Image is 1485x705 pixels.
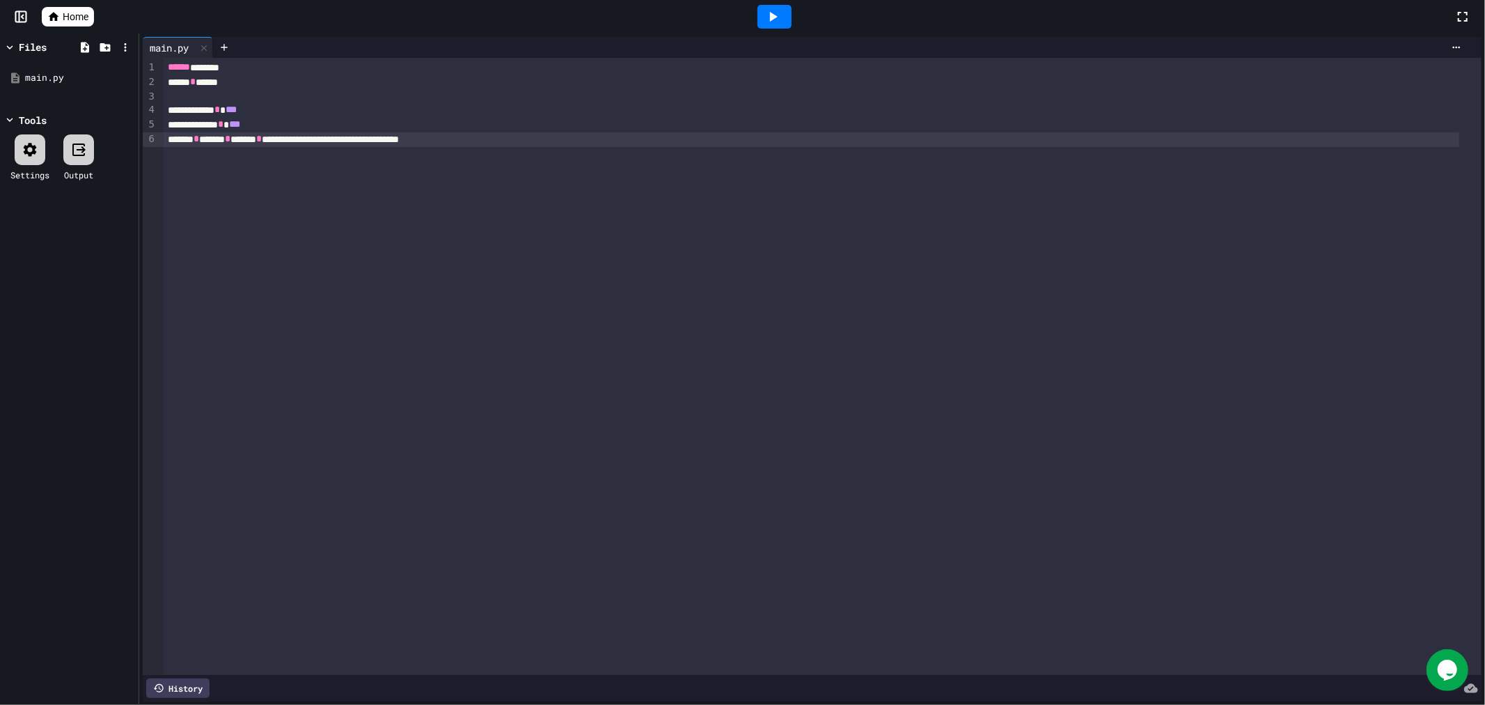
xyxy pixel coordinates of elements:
[42,7,94,26] a: Home
[143,118,157,132] div: 5
[19,40,47,54] div: Files
[64,169,93,181] div: Output
[146,679,210,698] div: History
[10,169,49,181] div: Settings
[143,61,157,75] div: 1
[143,90,157,104] div: 3
[63,10,88,24] span: Home
[143,75,157,90] div: 2
[19,113,47,127] div: Tools
[143,103,157,118] div: 4
[143,40,196,55] div: main.py
[143,37,213,58] div: main.py
[1427,649,1471,691] iframe: chat widget
[25,71,134,85] div: main.py
[143,132,157,147] div: 6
